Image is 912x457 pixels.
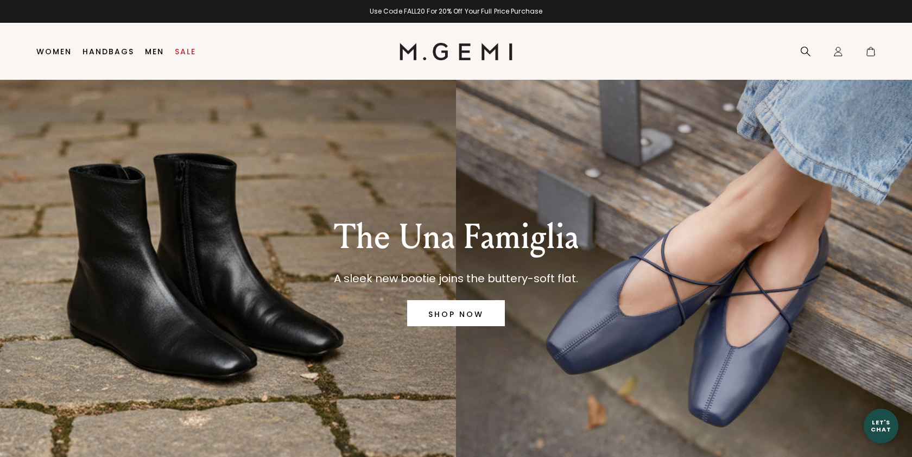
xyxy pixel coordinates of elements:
a: Handbags [83,47,134,56]
img: M.Gemi [400,43,513,60]
a: Sale [175,47,196,56]
p: A sleek new bootie joins the buttery-soft flat. [334,270,579,287]
a: Women [36,47,72,56]
a: SHOP NOW [407,300,505,326]
div: Let's Chat [864,419,898,433]
p: The Una Famiglia [334,218,579,257]
a: Men [145,47,164,56]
